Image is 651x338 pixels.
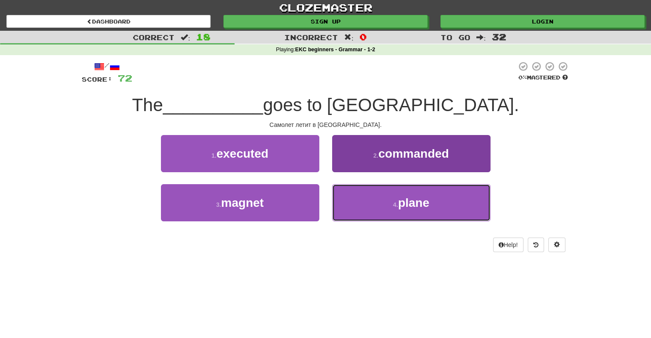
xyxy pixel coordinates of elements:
[216,201,221,208] small: 3 .
[344,34,354,41] span: :
[211,152,217,159] small: 1 .
[217,147,268,160] span: executed
[440,15,645,28] a: Login
[440,33,470,41] span: To go
[492,32,506,42] span: 32
[517,74,570,82] div: Mastered
[528,238,544,252] button: Round history (alt+y)
[378,147,449,160] span: commanded
[393,201,398,208] small: 4 .
[398,196,429,209] span: plane
[493,238,523,252] button: Help!
[181,34,190,41] span: :
[221,196,264,209] span: magnet
[360,32,367,42] span: 0
[161,135,319,172] button: 1.executed
[332,184,490,221] button: 4.plane
[132,95,163,115] span: The
[263,95,519,115] span: goes to [GEOGRAPHIC_DATA].
[196,32,211,42] span: 18
[476,34,486,41] span: :
[163,95,263,115] span: __________
[295,47,375,53] strong: EKC beginners - Grammar - 1-2
[332,135,490,172] button: 2.commanded
[518,74,527,81] span: 0 %
[118,73,132,83] span: 72
[284,33,338,41] span: Incorrect
[223,15,428,28] a: Sign up
[82,61,132,72] div: /
[6,15,211,28] a: Dashboard
[161,184,319,221] button: 3.magnet
[82,121,570,129] div: Самолет летит в [GEOGRAPHIC_DATA].
[373,152,378,159] small: 2 .
[82,76,113,83] span: Score:
[133,33,175,41] span: Correct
